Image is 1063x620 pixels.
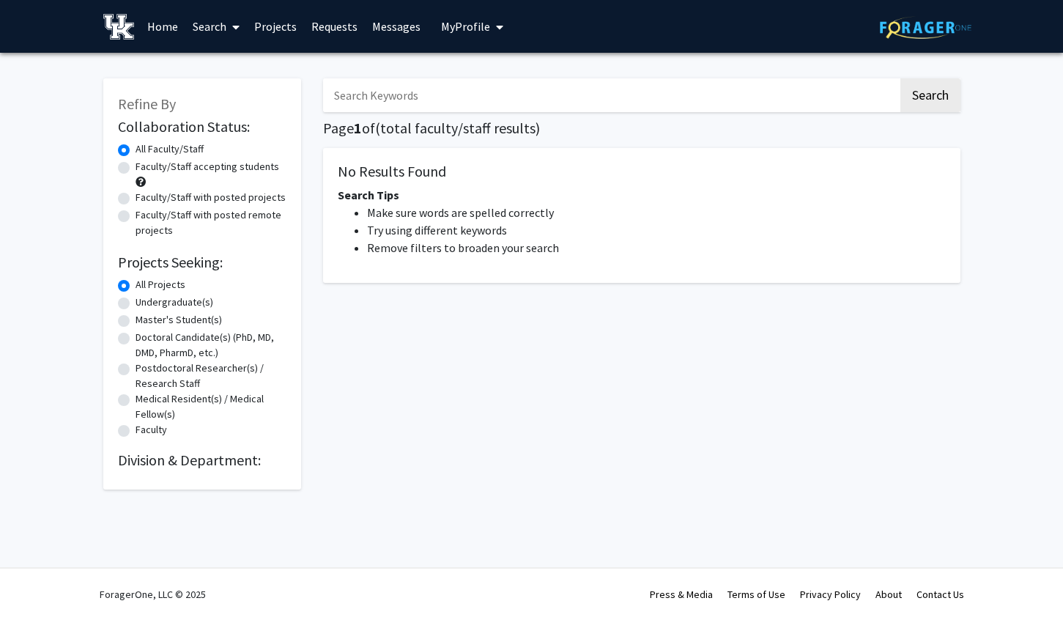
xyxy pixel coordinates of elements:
[103,14,135,40] img: University of Kentucky Logo
[118,451,286,469] h2: Division & Department:
[916,588,964,601] a: Contact Us
[136,207,286,238] label: Faculty/Staff with posted remote projects
[136,422,167,438] label: Faculty
[136,391,286,422] label: Medical Resident(s) / Medical Fellow(s)
[118,118,286,136] h2: Collaboration Status:
[136,312,222,328] label: Master's Student(s)
[875,588,902,601] a: About
[136,277,185,292] label: All Projects
[880,16,971,39] img: ForagerOne Logo
[136,159,279,174] label: Faculty/Staff accepting students
[323,78,898,112] input: Search Keywords
[118,254,286,271] h2: Projects Seeking:
[304,1,365,52] a: Requests
[367,204,946,221] li: Make sure words are spelled correctly
[338,163,946,180] h5: No Results Found
[650,588,713,601] a: Press & Media
[136,361,286,391] label: Postdoctoral Researcher(s) / Research Staff
[136,330,286,361] label: Doctoral Candidate(s) (PhD, MD, DMD, PharmD, etc.)
[367,221,946,239] li: Try using different keywords
[136,295,213,310] label: Undergraduate(s)
[136,141,204,157] label: All Faculty/Staff
[441,19,490,34] span: My Profile
[140,1,185,52] a: Home
[118,95,176,113] span: Refine By
[800,588,861,601] a: Privacy Policy
[727,588,785,601] a: Terms of Use
[367,239,946,257] li: Remove filters to broaden your search
[136,190,286,205] label: Faculty/Staff with posted projects
[365,1,428,52] a: Messages
[100,569,206,620] div: ForagerOne, LLC © 2025
[323,298,960,331] nav: Page navigation
[338,188,399,202] span: Search Tips
[323,119,960,137] h1: Page of ( total faculty/staff results)
[11,554,62,609] iframe: Chat
[247,1,304,52] a: Projects
[900,78,960,112] button: Search
[185,1,247,52] a: Search
[354,119,362,137] span: 1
